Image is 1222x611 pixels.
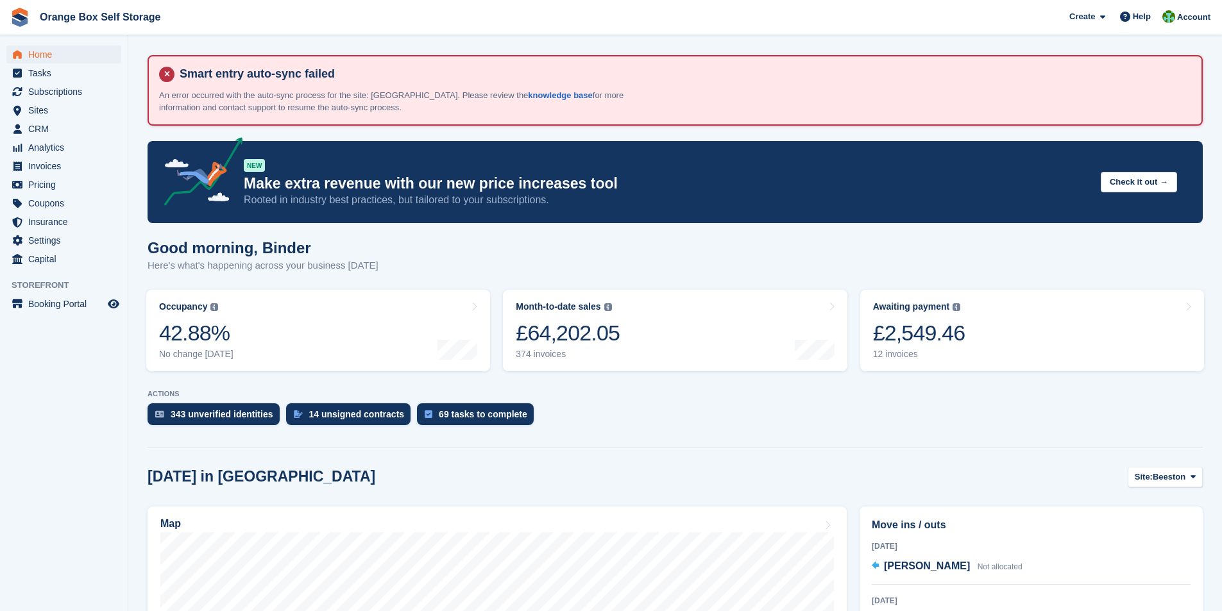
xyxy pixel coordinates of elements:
span: Settings [28,231,105,249]
span: Coupons [28,194,105,212]
h1: Good morning, Binder [148,239,378,256]
div: 12 invoices [873,349,965,360]
div: £64,202.05 [516,320,620,346]
a: menu [6,46,121,63]
p: Here's what's happening across your business [DATE] [148,258,378,273]
button: Site: Beeston [1128,467,1203,488]
a: menu [6,176,121,194]
div: 42.88% [159,320,233,346]
a: menu [6,157,121,175]
a: Awaiting payment £2,549.46 12 invoices [860,290,1204,371]
a: menu [6,101,121,119]
div: 343 unverified identities [171,409,273,419]
a: menu [6,120,121,138]
a: Month-to-date sales £64,202.05 374 invoices [503,290,847,371]
span: Subscriptions [28,83,105,101]
a: menu [6,138,121,156]
img: task-75834270c22a3079a89374b754ae025e5fb1db73e45f91037f5363f120a921f8.svg [425,410,432,418]
img: Binder Bhardwaj [1162,10,1175,23]
span: [PERSON_NAME] [884,560,970,571]
button: Check it out → [1101,172,1177,193]
a: menu [6,83,121,101]
h2: Map [160,518,181,530]
a: menu [6,213,121,231]
a: 69 tasks to complete [417,403,540,431]
img: icon-info-grey-7440780725fd019a000dd9b08b2336e03edf1995a4989e88bcd33f0948082b44.svg [604,303,612,311]
div: Occupancy [159,301,207,312]
div: NEW [244,159,265,172]
span: Beeston [1153,471,1185,483]
span: Analytics [28,138,105,156]
span: Sites [28,101,105,119]
a: Orange Box Self Storage [35,6,166,28]
div: £2,549.46 [873,320,965,346]
img: price-adjustments-announcement-icon-8257ccfd72463d97f412b2fc003d46551f7dbcb40ab6d574587a9cd5c0d94... [153,137,243,210]
a: menu [6,64,121,82]
span: Not allocated [978,562,1023,571]
span: Booking Portal [28,295,105,313]
span: Home [28,46,105,63]
img: verify_identity-adf6edd0f0f0b5bbfe63781bf79b02c33cf7c696d77639b501bdc392416b5a36.svg [155,410,164,418]
div: No change [DATE] [159,349,233,360]
div: [DATE] [872,540,1191,552]
span: Create [1069,10,1095,23]
a: Occupancy 42.88% No change [DATE] [146,290,490,371]
p: An error occurred with the auto-sync process for the site: [GEOGRAPHIC_DATA]. Please review the f... [159,89,640,114]
h4: Smart entry auto-sync failed [174,67,1191,81]
img: icon-info-grey-7440780725fd019a000dd9b08b2336e03edf1995a4989e88bcd33f0948082b44.svg [953,303,960,311]
div: 374 invoices [516,349,620,360]
span: Site: [1135,471,1153,483]
span: Tasks [28,64,105,82]
a: knowledge base [528,90,592,100]
span: Insurance [28,213,105,231]
h2: Move ins / outs [872,517,1191,533]
div: Month-to-date sales [516,301,600,312]
div: [DATE] [872,595,1191,607]
span: Capital [28,250,105,268]
span: Invoices [28,157,105,175]
img: stora-icon-8386f47178a22dfd0bd8f6a31ec36ba5ce8667c1dd55bd0f319d3a0aa187defe.svg [10,8,30,27]
div: 14 unsigned contracts [309,409,405,419]
a: 343 unverified identities [148,403,286,431]
a: Preview store [106,296,121,312]
a: 14 unsigned contracts [286,403,418,431]
span: Pricing [28,176,105,194]
span: Account [1177,11,1210,24]
span: CRM [28,120,105,138]
a: menu [6,250,121,268]
div: Awaiting payment [873,301,950,312]
div: 69 tasks to complete [439,409,527,419]
a: menu [6,194,121,212]
span: Help [1133,10,1151,23]
p: ACTIONS [148,390,1203,398]
a: [PERSON_NAME] Not allocated [872,558,1023,575]
h2: [DATE] in [GEOGRAPHIC_DATA] [148,468,375,485]
p: Make extra revenue with our new price increases tool [244,174,1090,193]
p: Rooted in industry best practices, but tailored to your subscriptions. [244,193,1090,207]
a: menu [6,231,121,249]
img: icon-info-grey-7440780725fd019a000dd9b08b2336e03edf1995a4989e88bcd33f0948082b44.svg [210,303,218,311]
span: Storefront [12,279,128,292]
img: contract_signature_icon-13c848040528278c33f63329250d36e43548de30e8caae1d1a13099fd9432cc5.svg [294,410,303,418]
a: menu [6,295,121,313]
